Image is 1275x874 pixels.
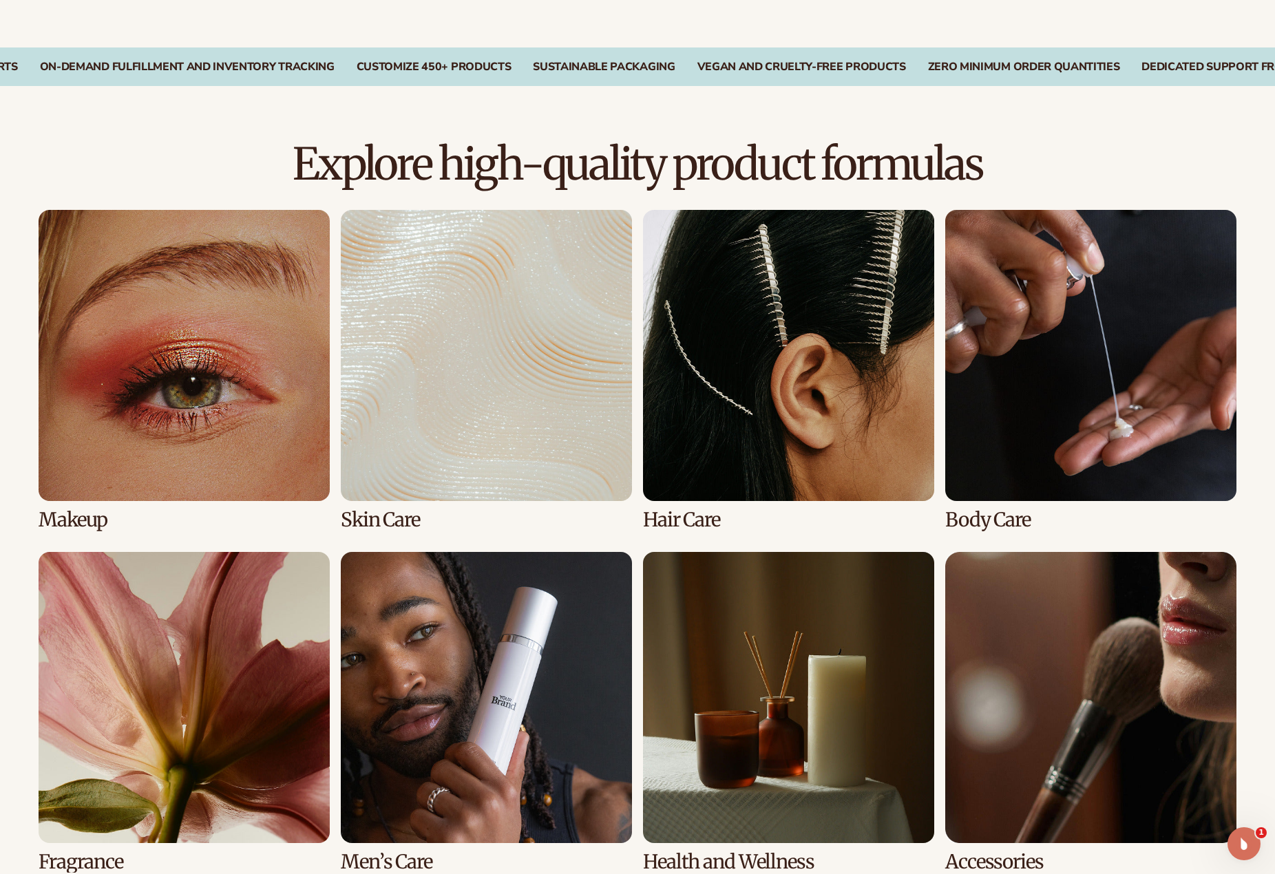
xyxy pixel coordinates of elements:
[643,210,934,531] div: 3 / 8
[40,61,335,74] div: On-Demand Fulfillment and Inventory Tracking
[945,210,1236,531] div: 4 / 8
[341,552,632,873] div: 6 / 8
[643,509,934,531] h3: Hair Care
[697,61,906,74] div: VEGAN AND CRUELTY-FREE PRODUCTS
[533,61,675,74] div: SUSTAINABLE PACKAGING
[39,552,330,873] div: 5 / 8
[928,61,1120,74] div: ZERO MINIMUM ORDER QUANTITIES
[357,61,512,74] div: CUSTOMIZE 450+ PRODUCTS
[1256,827,1267,838] span: 1
[945,509,1236,531] h3: Body Care
[341,210,632,531] div: 2 / 8
[643,552,934,873] div: 7 / 8
[39,210,330,531] div: 1 / 8
[39,141,1236,187] h2: Explore high-quality product formulas
[341,509,632,531] h3: Skin Care
[1227,827,1261,860] iframe: Intercom live chat
[39,509,330,531] h3: Makeup
[945,552,1236,873] div: 8 / 8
